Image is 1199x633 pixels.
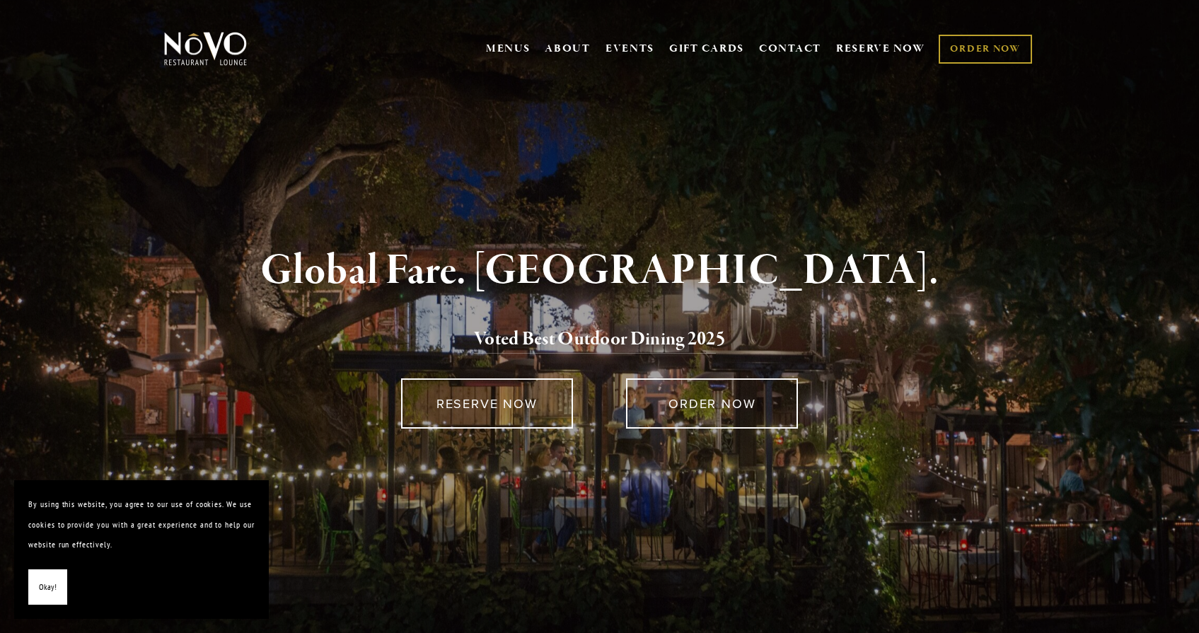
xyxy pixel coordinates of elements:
a: RESERVE NOW [836,35,925,62]
a: Voted Best Outdoor Dining 202 [474,327,716,354]
a: GIFT CARDS [669,35,744,62]
a: ORDER NOW [626,378,798,429]
a: RESERVE NOW [401,378,573,429]
button: Okay! [28,569,67,605]
a: ABOUT [545,42,591,56]
img: Novo Restaurant &amp; Lounge [161,31,250,66]
h2: 5 [187,325,1012,354]
a: CONTACT [759,35,821,62]
a: EVENTS [606,42,654,56]
section: Cookie banner [14,480,269,619]
a: ORDER NOW [939,35,1031,64]
strong: Global Fare. [GEOGRAPHIC_DATA]. [260,244,939,298]
p: By using this website, you agree to our use of cookies. We use cookies to provide you with a grea... [28,494,255,555]
span: Okay! [39,577,57,598]
a: MENUS [486,42,531,56]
